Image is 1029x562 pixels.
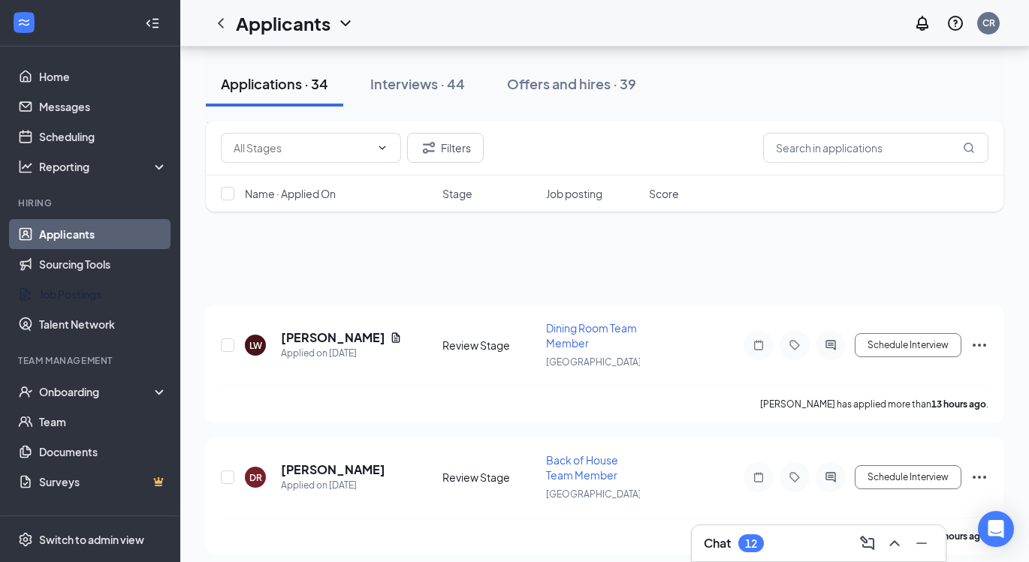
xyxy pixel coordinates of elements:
[249,339,262,352] div: LW
[18,532,33,547] svg: Settings
[39,62,167,92] a: Home
[442,186,472,201] span: Stage
[145,16,160,31] svg: Collapse
[546,186,602,201] span: Job posting
[18,159,33,174] svg: Analysis
[249,471,262,484] div: DR
[39,309,167,339] a: Talent Network
[970,468,988,486] svg: Ellipses
[39,384,155,399] div: Onboarding
[442,470,537,485] div: Review Stage
[39,122,167,152] a: Scheduling
[822,471,840,483] svg: ActiveChat
[931,398,986,410] b: 13 hours ago
[855,465,961,489] button: Schedule Interview
[234,140,370,156] input: All Stages
[507,74,636,93] div: Offers and hires · 39
[913,14,931,32] svg: Notifications
[760,398,988,410] p: [PERSON_NAME] has applied more than .
[281,478,385,493] div: Applied on [DATE]
[704,535,731,551] h3: Chat
[886,534,904,552] svg: ChevronUp
[970,336,988,354] svg: Ellipses
[245,186,336,201] span: Name · Applied On
[786,339,804,351] svg: Tag
[18,197,164,209] div: Hiring
[39,249,167,279] a: Sourcing Tools
[281,329,384,346] h5: [PERSON_NAME]
[39,219,167,249] a: Applicants
[763,133,988,163] input: Search in applications
[546,488,641,500] span: [GEOGRAPHIC_DATA]
[913,534,931,552] svg: Minimize
[931,530,986,542] b: 13 hours ago
[649,186,679,201] span: Score
[859,534,877,552] svg: ComposeMessage
[420,139,438,157] svg: Filter
[39,437,167,467] a: Documents
[546,356,641,368] span: [GEOGRAPHIC_DATA]
[376,142,388,154] svg: ChevronDown
[546,321,637,350] span: Dining Room Team Member
[17,15,32,30] svg: WorkstreamLogo
[39,279,167,309] a: Job Postings
[750,339,768,351] svg: Note
[855,531,880,555] button: ComposeMessage
[39,407,167,437] a: Team
[442,338,537,353] div: Review Stage
[978,511,1014,547] div: Open Intercom Messenger
[18,354,164,367] div: Team Management
[212,14,230,32] svg: ChevronLeft
[39,159,168,174] div: Reporting
[39,467,167,497] a: SurveysCrown
[221,74,328,93] div: Applications · 34
[822,339,840,351] svg: ActiveChat
[39,92,167,122] a: Messages
[883,531,907,555] button: ChevronUp
[236,11,330,36] h1: Applicants
[39,532,144,547] div: Switch to admin view
[281,461,385,478] h5: [PERSON_NAME]
[407,133,484,163] button: Filter Filters
[281,346,402,361] div: Applied on [DATE]
[750,471,768,483] svg: Note
[336,14,355,32] svg: ChevronDown
[18,384,33,399] svg: UserCheck
[745,537,757,550] div: 12
[982,17,995,29] div: CR
[855,333,961,357] button: Schedule Interview
[910,531,934,555] button: Minimize
[370,74,465,93] div: Interviews · 44
[546,453,618,482] span: Back of House Team Member
[390,332,402,344] svg: Document
[946,14,964,32] svg: QuestionInfo
[963,142,975,154] svg: MagnifyingGlass
[786,471,804,483] svg: Tag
